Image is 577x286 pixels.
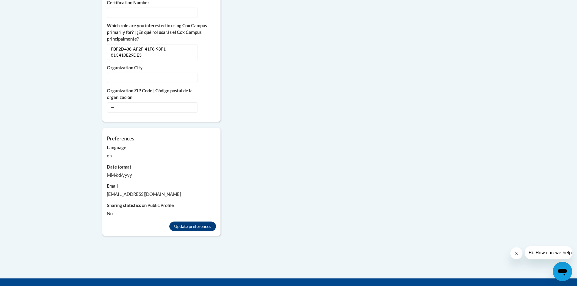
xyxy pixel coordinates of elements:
label: Language [107,144,216,151]
div: MM/dd/yyyy [107,172,216,179]
span: — [107,73,197,83]
div: [EMAIL_ADDRESS][DOMAIN_NAME] [107,191,216,198]
iframe: Close message [510,247,522,259]
label: Date format [107,164,216,170]
label: Which role are you interested in using Cox Campus primarily for? | ¿En qué rol usarás el Cox Camp... [107,22,216,42]
h5: Preferences [107,136,216,141]
button: Update preferences [169,222,216,231]
span: — [107,8,197,18]
iframe: Button to launch messaging window [553,262,572,281]
label: Organization ZIP Code | Código postal de la organización [107,87,216,101]
iframe: Message from company [525,246,572,259]
div: No [107,210,216,217]
label: Email [107,183,216,189]
label: Sharing statistics on Public Profile [107,202,216,209]
label: Organization City [107,64,216,71]
span: FBF2D438-AF2F-41F8-98F1-81C410E29DE3 [107,44,197,60]
div: en [107,153,216,159]
span: Hi. How can we help? [4,4,49,9]
span: — [107,102,197,113]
